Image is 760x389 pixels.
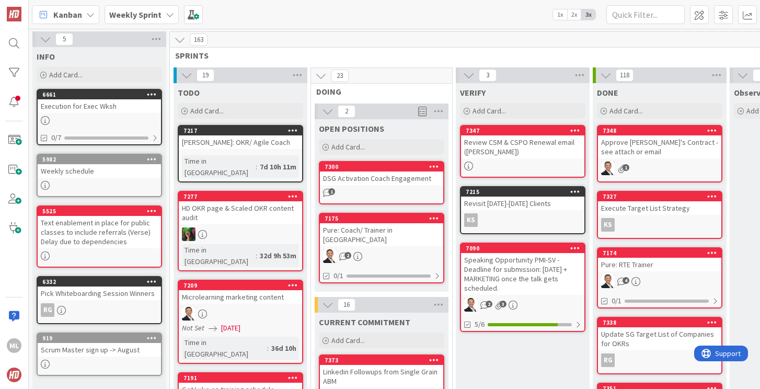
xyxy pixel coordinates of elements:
[38,216,161,248] div: Text enablement in place for public classes to include referrals (Verse) Delay due to dependencies
[603,193,721,200] div: 7327
[179,373,302,383] div: 7191
[178,125,303,182] a: 7217[PERSON_NAME]: OKR/ Agile CoachTime in [GEOGRAPHIC_DATA]:7d 10h 11m
[42,335,161,342] div: 919
[7,338,21,353] div: ML
[49,70,83,79] span: Add Card...
[466,127,584,134] div: 7347
[601,274,615,288] img: SL
[37,205,162,268] a: 5525Text enablement in place for public classes to include referrals (Verse) Delay due to depende...
[320,214,443,246] div: 7175Pure: Coach/ Trainer in [GEOGRAPHIC_DATA]
[182,307,195,321] img: SL
[182,337,267,360] div: Time in [GEOGRAPHIC_DATA]
[609,106,643,116] span: Add Card...
[466,188,584,196] div: 7215
[38,287,161,300] div: Pick Whiteboarding Session Winners
[320,223,443,246] div: Pure: Coach/ Trainer in [GEOGRAPHIC_DATA]
[38,277,161,300] div: 6332Pick Whiteboarding Session Winners
[601,353,615,367] div: RG
[182,227,195,241] img: SL
[500,301,506,307] span: 3
[42,156,161,163] div: 5982
[7,368,21,382] img: avatar
[257,250,299,261] div: 32d 9h 53m
[598,274,721,288] div: SL
[53,8,82,21] span: Kanban
[197,69,214,82] span: 19
[38,207,161,248] div: 5525Text enablement in place for public classes to include referrals (Verse) Delay due to depende...
[178,280,303,364] a: 7209Microlearning marketing contentSLNot Set[DATE]Time in [GEOGRAPHIC_DATA]:36d 10h
[598,218,721,232] div: KS
[464,298,478,312] img: SL
[331,142,365,152] span: Add Card...
[179,201,302,224] div: HD OKR page & Scaled OKR content audit
[190,106,224,116] span: Add Card...
[331,336,365,345] span: Add Card...
[38,334,161,357] div: 919Scrum Master sign up -> August
[616,69,634,82] span: 118
[623,277,629,284] span: 4
[598,162,721,175] div: SL
[461,253,584,295] div: Speaking Opportunity PMI-SV - Deadline for submission: [DATE] + MARKETING once the talk gets sche...
[461,187,584,210] div: 7215Revisit [DATE]-[DATE] Clients
[598,248,721,258] div: 7174
[38,90,161,113] div: 6661Execution for Exec Wksh
[38,343,161,357] div: Scrum Master sign up -> August
[7,7,21,21] img: Visit kanbanzone.com
[183,282,302,289] div: 7209
[486,301,492,307] span: 2
[344,252,351,259] span: 2
[553,9,567,20] span: 1x
[603,127,721,134] div: 7348
[179,281,302,290] div: 7209
[598,327,721,350] div: Update SG Target List of Companies for OKRs
[325,163,443,170] div: 7300
[461,244,584,295] div: 7090Speaking Opportunity PMI-SV - Deadline for submission: [DATE] + MARKETING once the talk gets ...
[479,69,497,82] span: 3
[601,162,615,175] img: SL
[179,126,302,135] div: 7217
[256,250,257,261] span: :
[606,5,685,24] input: Quick Filter...
[179,192,302,224] div: 7277HD OKR page & Scaled OKR content audit
[38,164,161,178] div: Weekly schedule
[38,155,161,178] div: 5982Weekly schedule
[597,317,722,374] a: 7338Update SG Target List of Companies for OKRsRG
[460,87,486,98] span: VERIFY
[190,33,208,46] span: 163
[37,51,55,62] span: INFO
[179,227,302,241] div: SL
[598,248,721,271] div: 7174Pure: RTE Trainer
[320,162,443,171] div: 7300
[269,342,299,354] div: 36d 10h
[178,87,200,98] span: TODO
[460,243,585,332] a: 7090Speaking Opportunity PMI-SV - Deadline for submission: [DATE] + MARKETING once the talk gets ...
[473,106,506,116] span: Add Card...
[461,213,584,227] div: KS
[581,9,595,20] span: 3x
[42,278,161,285] div: 6332
[41,303,54,317] div: RG
[42,208,161,215] div: 5525
[461,187,584,197] div: 7215
[603,249,721,257] div: 7174
[598,318,721,327] div: 7338
[37,154,162,197] a: 5982Weekly schedule
[38,334,161,343] div: 919
[598,126,721,158] div: 7348Approve [PERSON_NAME]'s Contract - see attach or email
[328,188,335,195] span: 1
[51,132,61,143] span: 0/7
[319,123,384,134] span: OPEN POSITIONS
[37,333,162,376] a: 919Scrum Master sign up -> August
[461,244,584,253] div: 7090
[461,126,584,135] div: 7347
[598,258,721,271] div: Pure: RTE Trainer
[38,90,161,99] div: 6661
[597,125,722,182] a: 7348Approve [PERSON_NAME]'s Contract - see attach or emailSL
[21,2,47,14] span: Support
[182,323,204,333] i: Not Set
[567,9,581,20] span: 2x
[320,162,443,185] div: 7300DSG Activation Coach Engagement
[319,213,444,283] a: 7175Pure: Coach/ Trainer in [GEOGRAPHIC_DATA]SL0/1
[598,353,721,367] div: RG
[338,299,355,311] span: 16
